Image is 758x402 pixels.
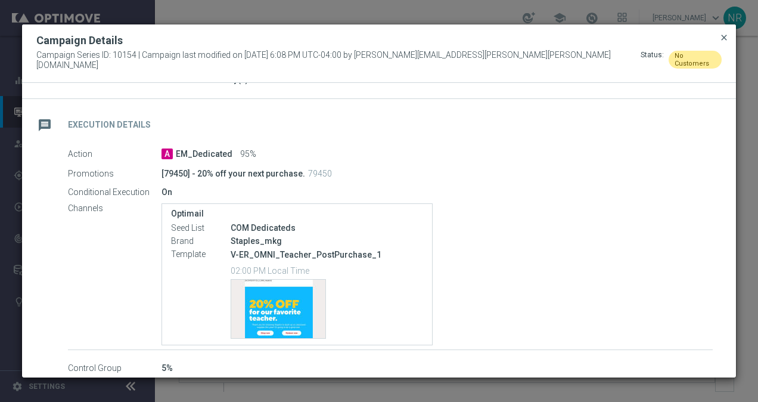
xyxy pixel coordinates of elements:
[176,149,232,160] span: EM_Dedicated
[68,119,151,131] h2: Execution Details
[231,235,423,247] div: Staples_mkg
[719,33,729,42] span: close
[675,52,716,67] span: No Customers
[171,209,423,219] label: Optimail
[68,363,161,374] label: Control Group
[641,50,664,70] div: Status:
[68,203,161,214] label: Channels
[171,223,231,234] label: Seed List
[34,115,55,136] i: message
[240,149,256,160] span: 95%
[68,168,161,179] label: Promotions
[231,249,423,260] p: V-ER_OMNI_Teacher_PostPurchase_1
[171,236,231,247] label: Brand
[231,222,423,234] div: COM Dedicateds
[161,186,713,198] div: On
[36,50,641,70] span: Campaign Series ID: 10154 | Campaign last modified on [DATE] 6:08 PM UTC-04:00 by [PERSON_NAME][E...
[161,362,713,374] div: 5%
[36,33,123,48] h2: Campaign Details
[669,50,722,60] colored-tag: No Customers
[68,187,161,198] label: Conditional Execution
[308,168,332,179] p: 79450
[161,149,173,159] span: A
[171,249,231,260] label: Template
[68,149,161,160] label: Action
[231,264,423,276] p: 02:00 PM Local Time
[161,168,305,179] p: [79450] - 20% off your next purchase.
